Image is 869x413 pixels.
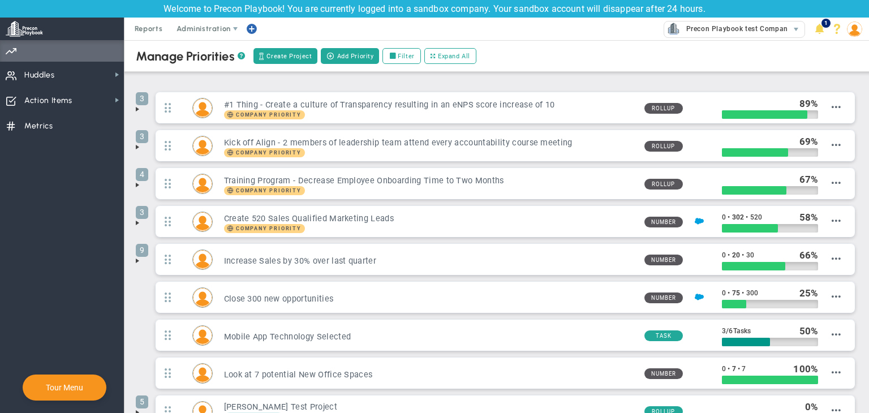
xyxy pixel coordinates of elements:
span: 520 [750,213,762,221]
span: • [742,289,744,297]
span: 0 [805,401,811,412]
span: • [738,365,740,373]
div: % [799,287,819,299]
span: Company Priority [224,110,305,119]
div: % [799,97,819,110]
span: • [742,251,744,259]
li: Announcements [811,18,828,40]
h3: Kick off Align - 2 members of leadership team attend every accountability course meeting [224,137,635,148]
img: Lucy Rodriguez [193,326,212,345]
div: Mark Collins [192,287,213,308]
span: Reports [129,18,169,40]
span: 69 [799,136,811,147]
span: • [728,213,730,221]
div: % [793,363,818,375]
div: Miguel Cabrera [192,136,213,156]
span: 3 6 [722,327,751,335]
span: Huddles [24,63,55,87]
div: Lisa Jenkins [192,174,213,194]
div: Mark Collins [192,98,213,118]
div: Sudhir Dakshinamurthy [192,212,213,232]
div: Lucy Rodriguez [192,325,213,346]
span: 75 [732,289,740,297]
span: 9 [136,244,148,257]
span: Company Priority [224,186,305,195]
span: Precon Playbook test Company (Sandbox) [681,21,828,36]
span: select [788,21,805,37]
span: 100 [793,363,810,375]
img: Sudhir Dakshinamurthy [193,212,212,231]
span: Number [644,217,683,227]
button: Add Priority [321,48,379,64]
span: 25 [799,287,811,299]
span: 7 [742,365,746,373]
span: Number [644,292,683,303]
span: 5 [136,395,148,408]
span: 66 [799,249,811,261]
div: % [799,249,819,261]
span: / [726,326,729,335]
span: Expand All [438,51,470,61]
span: Add Priority [337,51,374,61]
img: Salesforce Enabled<br />Sandbox: Quarterly Leads and Opportunities [695,217,704,226]
span: Administration [177,24,230,33]
span: Rollup [644,179,683,190]
span: 0 [722,365,726,373]
label: Filter [382,48,420,64]
span: 0 [722,251,726,259]
h3: Create 520 Sales Qualified Marketing Leads [224,213,635,224]
span: 3 [136,130,148,143]
button: Expand All [424,48,476,64]
span: Company Priority [236,112,302,118]
span: 0 [722,213,726,221]
span: Company Priority [224,224,305,233]
img: 202891.Person.photo [847,21,862,37]
span: 20 [732,251,740,259]
span: Metrics [24,114,53,138]
span: 4 [136,168,148,181]
div: Tom Johnson [192,363,213,384]
button: Create Project [253,48,317,64]
img: Tom Johnson [193,364,212,383]
img: 33582.Company.photo [666,21,681,36]
span: Number [644,255,683,265]
button: Tour Menu [42,382,87,393]
span: Action Items [24,89,72,113]
div: % [805,401,818,413]
span: Company Priority [236,226,302,231]
h3: [PERSON_NAME] Test Project [224,402,635,412]
img: Mark Collins [193,288,212,307]
span: • [746,213,748,221]
div: % [799,211,819,223]
span: Task [644,330,683,341]
li: Help & Frequently Asked Questions (FAQ) [828,18,846,40]
img: Salesforce Enabled<br />Sandbox: Quarterly Leads and Opportunities [695,292,704,302]
div: % [799,325,819,337]
span: Number [644,368,683,379]
img: Miguel Cabrera [193,136,212,156]
span: 89 [799,98,811,109]
span: Company Priority [236,188,302,193]
span: 50 [799,325,811,337]
h3: Mobile App Technology Selected [224,332,635,342]
span: • [728,251,730,259]
span: Company Priority [224,148,305,157]
h3: Increase Sales by 30% over last quarter [224,256,635,266]
span: 1 [821,19,831,28]
span: 302 [732,213,744,221]
span: 67 [799,174,811,185]
span: Rollup [644,103,683,114]
h3: Close 300 new opportunities [224,294,635,304]
span: 3 [136,206,148,219]
img: Mark Collins [193,98,212,118]
img: Katie Williams [193,250,212,269]
span: 58 [799,212,811,223]
span: Create Project [266,51,312,61]
span: 0 [722,289,726,297]
div: % [799,135,819,148]
div: % [799,173,819,186]
span: 30 [746,251,754,259]
span: 7 [732,365,736,373]
span: 3 [136,92,148,105]
h3: #1 Thing - Create a culture of Transparency resulting in an eNPS score increase of 10 [224,100,635,110]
